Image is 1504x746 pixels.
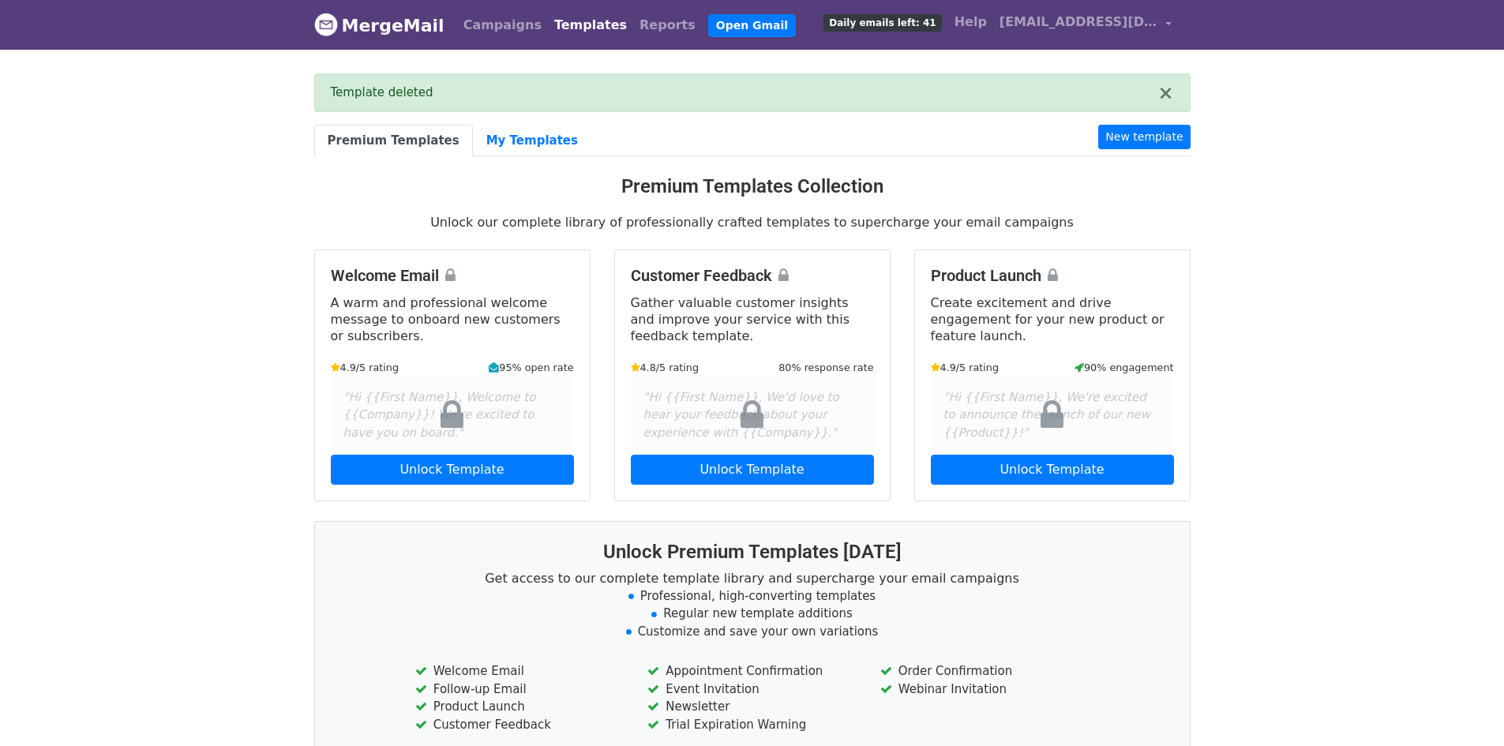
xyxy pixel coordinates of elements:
a: MergeMail [314,9,444,42]
li: Trial Expiration Warning [647,716,856,734]
small: 4.9/5 rating [931,360,1000,375]
li: Event Invitation [647,680,856,699]
li: Customer Feedback [415,716,624,734]
div: "Hi {{First Name}}, We'd love to hear your feedback about your experience with {{Company}}." [631,376,874,455]
p: Get access to our complete template library and supercharge your email campaigns [334,570,1171,587]
small: 80% response rate [778,360,873,375]
a: Templates [548,9,633,41]
a: Daily emails left: 41 [817,6,947,38]
a: Campaigns [457,9,548,41]
p: Gather valuable customer insights and improve your service with this feedback template. [631,294,874,344]
span: Daily emails left: 41 [823,14,941,32]
small: 90% engagement [1075,360,1174,375]
div: Template deleted [331,84,1158,102]
a: Help [948,6,993,38]
a: [EMAIL_ADDRESS][DOMAIN_NAME] [993,6,1178,43]
a: New template [1098,125,1190,149]
a: Unlock Template [631,455,874,485]
li: Follow-up Email [415,680,624,699]
div: "Hi {{First Name}}, We're excited to announce the launch of our new {{Product}}!" [931,376,1174,455]
h4: Customer Feedback [631,266,874,285]
li: Professional, high-converting templates [334,587,1171,605]
a: Premium Templates [314,125,473,157]
img: MergeMail logo [314,13,338,36]
a: Open Gmail [708,14,796,37]
li: Welcome Email [415,662,624,680]
h3: Unlock Premium Templates [DATE] [334,541,1171,564]
button: × [1157,84,1173,103]
h3: Premium Templates Collection [314,175,1191,198]
small: 95% open rate [489,360,573,375]
h4: Welcome Email [331,266,574,285]
div: "Hi {{First Name}}, Welcome to {{Company}}! We're excited to have you on board." [331,376,574,455]
a: Unlock Template [931,455,1174,485]
li: Appointment Confirmation [647,662,856,680]
h4: Product Launch [931,266,1174,285]
a: Unlock Template [331,455,574,485]
li: Product Launch [415,698,624,716]
li: Newsletter [647,698,856,716]
li: Webinar Invitation [880,680,1089,699]
span: [EMAIL_ADDRESS][DOMAIN_NAME] [1000,13,1157,32]
p: Unlock our complete library of professionally crafted templates to supercharge your email campaigns [314,214,1191,231]
a: My Templates [473,125,591,157]
p: A warm and professional welcome message to onboard new customers or subscribers. [331,294,574,344]
small: 4.9/5 rating [331,360,399,375]
small: 4.8/5 rating [631,360,699,375]
p: Create excitement and drive engagement for your new product or feature launch. [931,294,1174,344]
a: Reports [633,9,702,41]
li: Regular new template additions [334,605,1171,623]
li: Customize and save your own variations [334,623,1171,641]
li: Order Confirmation [880,662,1089,680]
